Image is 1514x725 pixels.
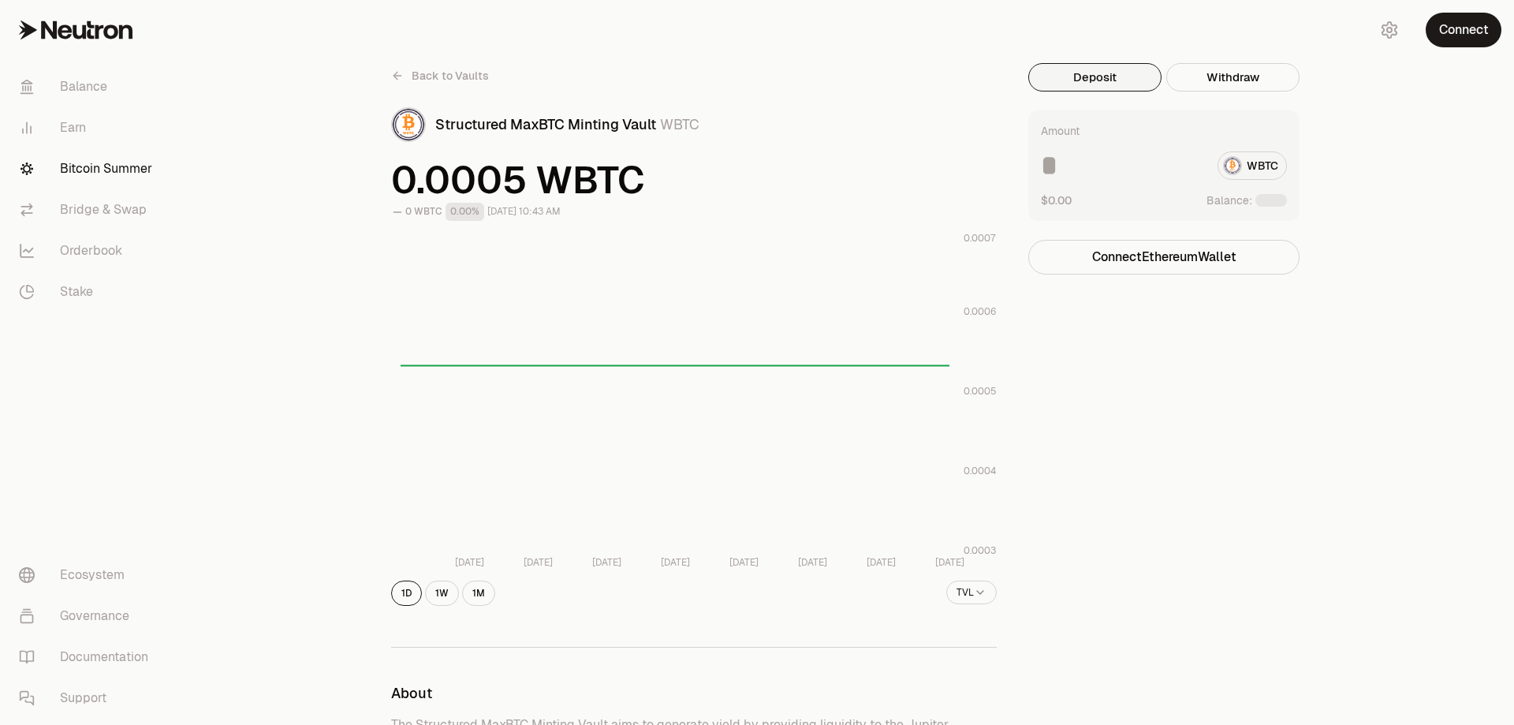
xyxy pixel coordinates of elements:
tspan: [DATE] [935,556,964,569]
a: Governance [6,596,170,637]
a: Support [6,678,170,719]
tspan: 0.0004 [964,465,996,477]
button: $0.00 [1041,192,1072,208]
tspan: [DATE] [798,556,827,569]
tspan: 0.0006 [964,305,996,318]
button: ConnectEthereumWallet [1028,240,1300,275]
tspan: [DATE] [661,556,690,569]
tspan: [DATE] [455,556,484,569]
a: Bridge & Swap [6,189,170,230]
a: Balance [6,66,170,107]
a: Earn [6,107,170,148]
a: Stake [6,271,170,312]
button: Withdraw [1166,63,1300,92]
a: Back to Vaults [391,63,489,88]
a: Orderbook [6,230,170,271]
a: Documentation [6,637,170,678]
tspan: [DATE] [592,556,621,569]
button: 1W [425,581,459,606]
button: Deposit [1028,63,1162,92]
span: Back to Vaults [412,68,489,84]
span: WBTC [660,115,699,133]
div: Amount [1041,123,1080,139]
img: WBTC Logo [393,109,424,140]
button: TVL [946,581,997,604]
span: Structured MaxBTC Minting Vault [435,115,656,133]
h3: About [391,686,997,701]
tspan: [DATE] [729,556,759,569]
button: Connect [1426,13,1501,47]
div: [DATE] 10:43 AM [487,203,561,221]
button: 1D [391,581,422,606]
div: 0 WBTC [405,203,442,221]
a: Bitcoin Summer [6,148,170,189]
tspan: 0.0007 [964,232,996,245]
a: Ecosystem [6,555,170,596]
tspan: 0.0005 [964,385,997,398]
button: 1M [462,581,495,606]
span: Balance: [1206,192,1252,208]
tspan: [DATE] [524,556,553,569]
div: 0.00% [446,203,484,221]
tspan: 0.0003 [964,544,996,557]
tspan: [DATE] [867,556,896,569]
span: 0.0005 WBTC [391,161,997,199]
